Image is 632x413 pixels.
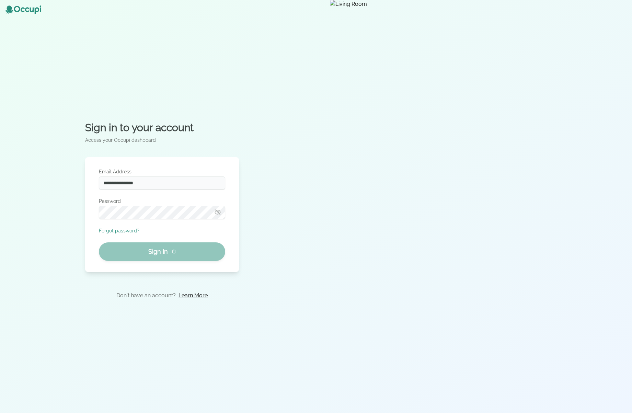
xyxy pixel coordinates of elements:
[85,137,239,144] p: Access your Occupi dashboard
[99,198,225,205] label: Password
[99,227,139,234] button: Forgot password?
[179,291,208,300] a: Learn More
[99,168,225,175] label: Email Address
[116,291,176,300] p: Don't have an account?
[85,122,239,134] h2: Sign in to your account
